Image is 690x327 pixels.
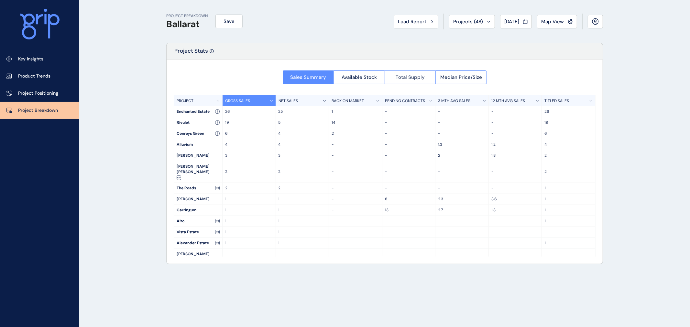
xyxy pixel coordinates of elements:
[279,196,326,202] p: 1
[385,229,433,235] p: -
[541,18,564,25] span: Map View
[394,15,438,28] button: Load Report
[438,218,486,224] p: -
[279,169,326,174] p: 2
[385,142,433,147] p: -
[544,240,593,246] p: 1
[225,98,250,104] p: GROSS SALES
[283,70,334,84] button: Sales Summary
[491,229,539,235] p: -
[491,240,539,246] p: -
[544,257,593,262] p: -
[332,120,379,125] p: 14
[438,142,486,147] p: 1.3
[18,107,58,114] p: Project Breakdown
[385,240,433,246] p: -
[385,207,433,213] p: 13
[342,74,377,80] span: Available Stock
[491,153,539,158] p: 1.8
[225,229,273,235] p: 1
[279,109,326,114] p: 25
[398,18,426,25] span: Load Report
[332,257,379,262] p: -
[225,169,273,174] p: 2
[18,56,43,62] p: Key Insights
[279,229,326,235] p: 1
[174,183,222,194] div: The Roads
[18,90,58,97] p: Project Positioning
[332,185,379,191] p: -
[225,240,273,246] p: 1
[491,257,539,262] p: -
[174,205,222,216] div: Carringum
[438,257,486,262] p: -
[491,218,539,224] p: -
[385,185,433,191] p: -
[174,139,222,150] div: Alluvium
[491,120,539,125] p: -
[332,229,379,235] p: -
[332,153,379,158] p: -
[385,153,433,158] p: -
[544,109,593,114] p: 26
[279,120,326,125] p: 5
[396,74,425,80] span: Total Supply
[225,257,273,262] p: -
[279,185,326,191] p: 2
[290,74,326,80] span: Sales Summary
[174,47,208,59] p: Project Stats
[385,98,425,104] p: PENDING CONTRACTS
[225,109,273,114] p: 26
[544,98,569,104] p: TITLED SALES
[438,196,486,202] p: 2.3
[279,142,326,147] p: 4
[438,131,486,136] p: -
[385,257,433,262] p: -
[544,153,593,158] p: 2
[544,229,593,235] p: -
[225,185,273,191] p: 2
[438,109,486,114] p: -
[174,161,222,183] div: [PERSON_NAME] [PERSON_NAME]
[174,128,222,139] div: Conroys Green
[438,207,486,213] p: 2.7
[225,120,273,125] p: 19
[225,131,273,136] p: 6
[166,19,208,30] h1: Ballarat
[491,207,539,213] p: 1.3
[225,218,273,224] p: 1
[225,153,273,158] p: 3
[385,70,436,84] button: Total Supply
[385,109,433,114] p: -
[332,169,379,174] p: -
[491,196,539,202] p: 3.6
[174,117,222,128] div: Rivulet
[334,70,385,84] button: Available Stock
[174,150,222,161] div: [PERSON_NAME]
[438,185,486,191] p: -
[491,98,525,104] p: 12 MTH AVG SALES
[174,216,222,227] div: Alto
[174,249,222,270] div: [PERSON_NAME] Views
[332,207,379,213] p: -
[177,98,193,104] p: PROJECT
[544,142,593,147] p: 4
[435,70,487,84] button: Median Price/Size
[332,98,364,104] p: BACK ON MARKET
[332,109,379,114] p: 1
[279,218,326,224] p: 1
[279,257,326,262] p: -
[438,153,486,158] p: 2
[438,169,486,174] p: -
[225,196,273,202] p: 1
[385,169,433,174] p: -
[279,207,326,213] p: 1
[504,18,519,25] span: [DATE]
[537,15,577,28] button: Map View
[438,229,486,235] p: -
[500,15,532,28] button: [DATE]
[385,131,433,136] p: -
[544,207,593,213] p: 1
[279,98,298,104] p: NET SALES
[385,196,433,202] p: 8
